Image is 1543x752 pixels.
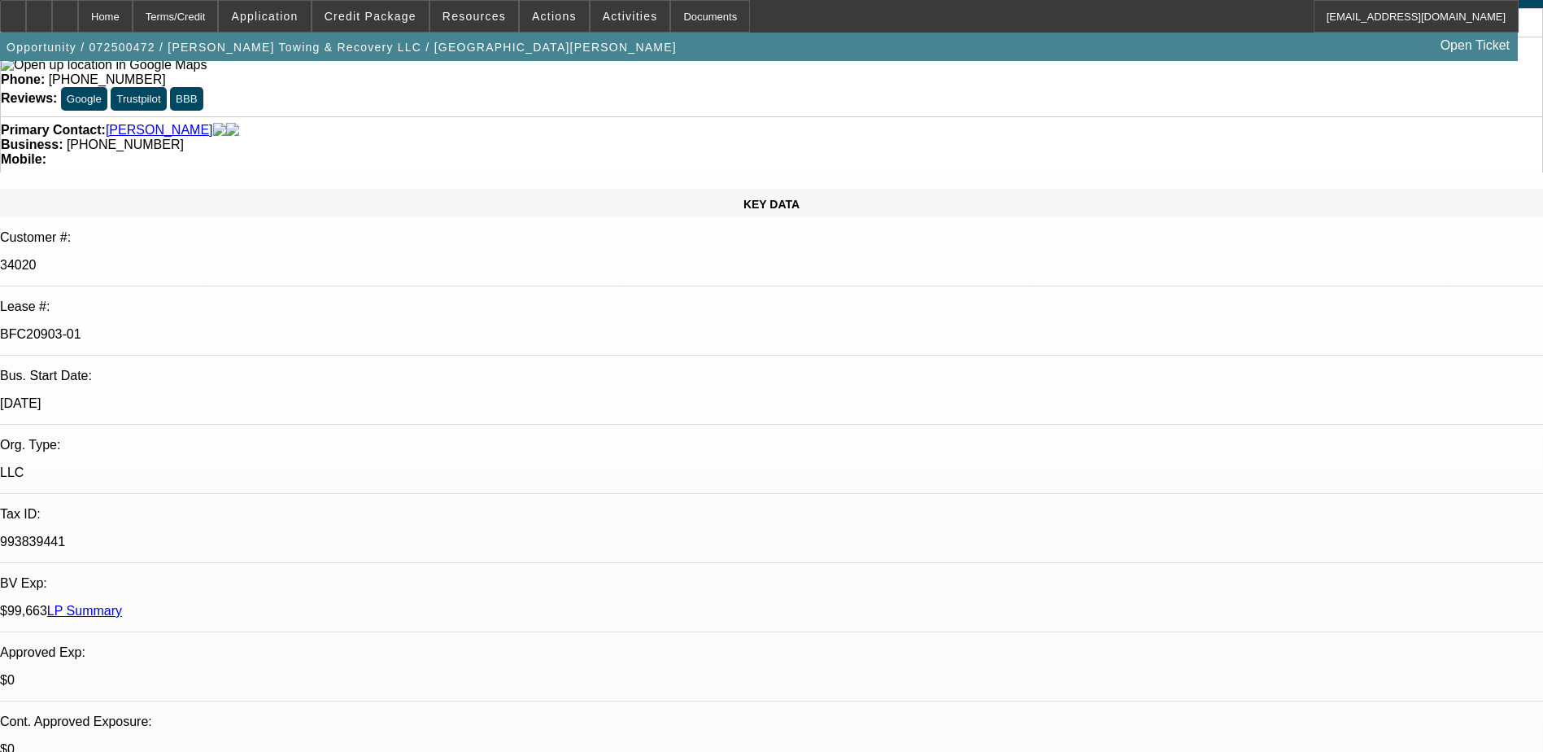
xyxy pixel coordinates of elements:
button: Resources [430,1,518,32]
button: Actions [520,1,589,32]
span: Resources [442,10,506,23]
button: Activities [591,1,670,32]
strong: Business: [1,138,63,151]
img: facebook-icon.png [213,123,226,138]
a: [PERSON_NAME] [106,123,213,138]
strong: Mobile: [1,152,46,166]
button: Google [61,87,107,111]
strong: Primary Contact: [1,123,106,138]
span: Credit Package [325,10,416,23]
button: BBB [170,87,203,111]
span: Application [231,10,298,23]
a: LP Summary [47,604,122,618]
a: View Google Maps [1,58,207,72]
span: Activities [603,10,658,23]
img: linkedin-icon.png [226,123,239,138]
span: KEY DATA [743,198,800,211]
span: [PHONE_NUMBER] [67,138,184,151]
span: Opportunity / 072500472 / [PERSON_NAME] Towing & Recovery LLC / [GEOGRAPHIC_DATA][PERSON_NAME] [7,41,677,54]
button: Application [219,1,310,32]
span: [PHONE_NUMBER] [49,72,166,86]
span: Actions [532,10,577,23]
strong: Reviews: [1,91,57,105]
strong: Phone: [1,72,45,86]
a: Open Ticket [1434,32,1516,59]
button: Credit Package [312,1,429,32]
button: Trustpilot [111,87,166,111]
